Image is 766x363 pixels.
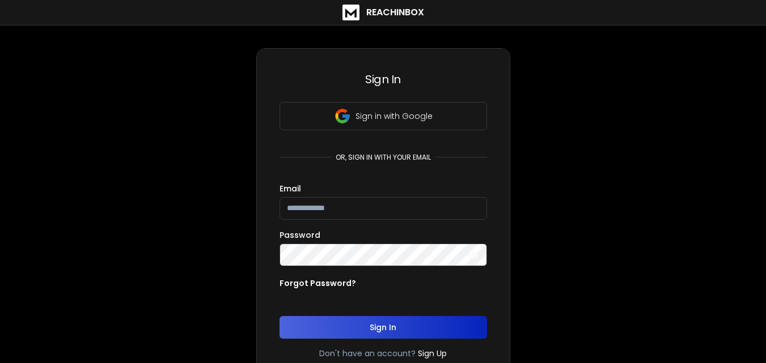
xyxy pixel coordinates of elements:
[280,316,487,339] button: Sign In
[342,5,424,20] a: ReachInbox
[280,185,301,193] label: Email
[356,110,433,122] p: Sign in with Google
[280,71,487,87] h3: Sign In
[280,102,487,130] button: Sign in with Google
[342,5,359,20] img: logo
[319,348,416,359] p: Don't have an account?
[280,277,356,289] p: Forgot Password?
[280,231,320,239] label: Password
[366,6,424,19] h1: ReachInbox
[418,348,447,359] a: Sign Up
[331,153,435,162] p: or, sign in with your email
